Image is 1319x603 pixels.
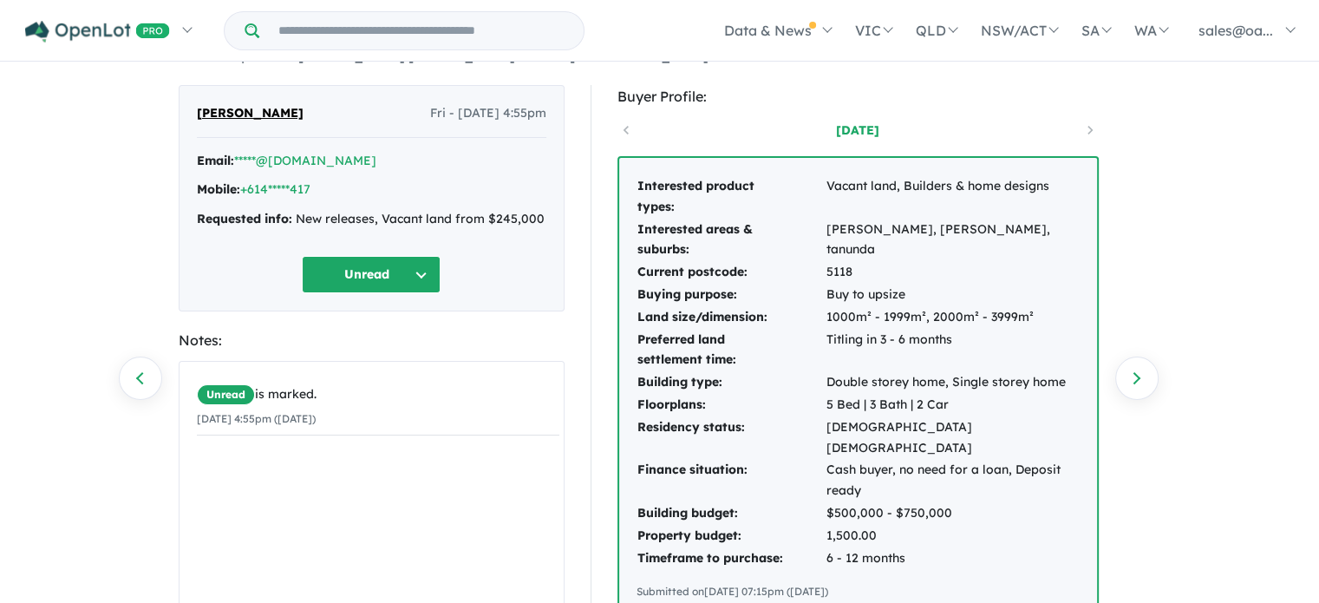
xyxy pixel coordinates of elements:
td: Interested areas & suburbs: [637,219,826,262]
td: Floorplans: [637,394,826,416]
td: [DEMOGRAPHIC_DATA] [DEMOGRAPHIC_DATA] [826,416,1080,460]
td: Titling in 3 - 6 months [826,329,1080,372]
td: 5118 [826,261,1080,284]
div: New releases, Vacant land from $245,000 [197,209,546,230]
span: [PERSON_NAME] [197,103,304,124]
td: Residency status: [637,416,826,460]
div: Notes: [179,329,565,352]
td: 1000m² - 1999m², 2000m² - 3999m² [826,306,1080,329]
td: Timeframe to purchase: [637,547,826,570]
td: Land size/dimension: [637,306,826,329]
strong: Requested info: [197,211,292,226]
div: Buyer Profile: [617,85,1099,108]
strong: Mobile: [197,181,240,197]
td: Vacant land, Builders & home designs [826,175,1080,219]
img: Openlot PRO Logo White [25,21,170,43]
div: Submitted on [DATE] 07:15pm ([DATE]) [637,583,1080,600]
td: 5 Bed | 3 Bath | 2 Car [826,394,1080,416]
div: is marked. [197,384,559,405]
strong: Email: [197,153,234,168]
td: Building type: [637,371,826,394]
td: Current postcode: [637,261,826,284]
td: 6 - 12 months [826,547,1080,570]
span: Unread [197,384,255,405]
td: Preferred land settlement time: [637,329,826,372]
span: sales@oa... [1198,22,1273,39]
td: $500,000 - $750,000 [826,502,1080,525]
td: Double storey home, Single storey home [826,371,1080,394]
input: Try estate name, suburb, builder or developer [263,12,580,49]
button: Unread [302,256,441,293]
a: [DATE] [784,121,931,139]
td: Cash buyer, no need for a loan, Deposit ready [826,459,1080,502]
small: [DATE] 4:55pm ([DATE]) [197,412,316,425]
td: [PERSON_NAME], [PERSON_NAME], tanunda [826,219,1080,262]
td: 1,500.00 [826,525,1080,547]
td: Buying purpose: [637,284,826,306]
td: Finance situation: [637,459,826,502]
td: Building budget: [637,502,826,525]
td: Buy to upsize [826,284,1080,306]
span: Fri - [DATE] 4:55pm [430,103,546,124]
td: Property budget: [637,525,826,547]
td: Interested product types: [637,175,826,219]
